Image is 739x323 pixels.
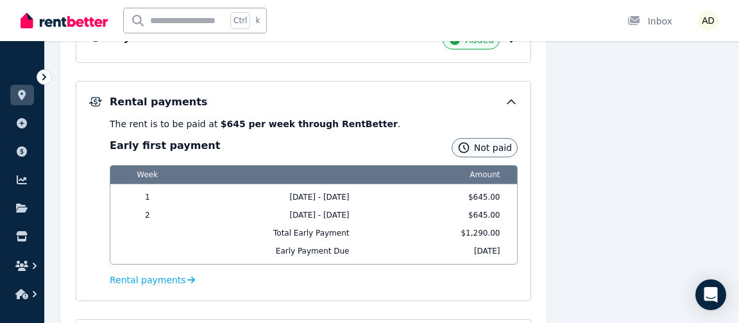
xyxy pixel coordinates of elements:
[185,210,380,220] span: [DATE] - [DATE]
[118,192,177,202] span: 1
[185,192,380,202] span: [DATE] - [DATE]
[118,210,177,220] span: 2
[695,279,726,310] div: Open Intercom Messenger
[474,141,512,154] span: Not paid
[185,246,380,256] span: Early Payment Due
[388,192,505,202] span: $645.00
[185,228,380,238] span: Total Early Payment
[110,118,518,130] p: The rent is to be paid at .
[118,166,177,184] span: Week
[388,166,505,184] span: Amount
[698,10,718,31] img: Ayushi Dewan
[230,12,250,29] span: Ctrl
[627,15,672,28] div: Inbox
[110,138,220,153] h3: Early first payment
[89,97,102,107] img: Rental Payments
[388,246,505,256] span: [DATE]
[110,274,195,286] a: Rental payments
[388,210,505,220] span: $645.00
[110,274,186,286] span: Rental payments
[255,15,260,26] span: k
[110,94,207,110] h5: Rental payments
[388,228,505,238] span: $1,290.00
[221,119,398,129] b: $645 per week through RentBetter
[21,11,108,30] img: RentBetter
